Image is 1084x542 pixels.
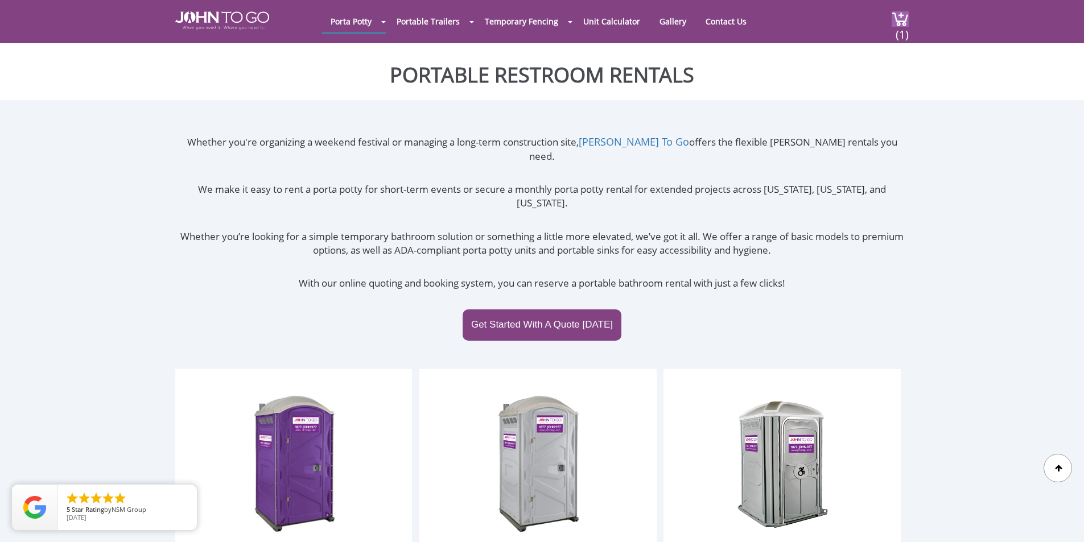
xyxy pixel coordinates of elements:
[67,506,188,514] span: by
[101,491,115,505] li: 
[892,11,909,27] img: cart a
[579,135,689,148] a: [PERSON_NAME] To Go
[65,491,79,505] li: 
[67,513,86,522] span: [DATE]
[113,491,127,505] li: 
[89,491,103,505] li: 
[651,10,695,32] a: Gallery
[175,183,909,210] p: We make it easy to rent a porta potty for short-term events or secure a monthly porta potty renta...
[388,10,468,32] a: Portable Trailers
[72,505,104,514] span: Star Rating
[895,18,909,42] span: (1)
[697,10,755,32] a: Contact Us
[175,276,909,290] p: With our online quoting and booking system, you can reserve a portable bathroom rental with just ...
[23,496,46,519] img: Review Rating
[67,505,70,514] span: 5
[463,309,621,340] a: Get Started With A Quote [DATE]
[112,505,146,514] span: NSM Group
[175,135,909,163] p: Whether you're organizing a weekend festival or managing a long-term construction site, offers th...
[175,11,269,30] img: JOHN to go
[77,491,91,505] li: 
[737,392,828,534] img: ADA Handicapped Accessible Unit
[175,230,909,258] p: Whether you’re looking for a simple temporary bathroom solution or something a little more elevat...
[575,10,649,32] a: Unit Calculator
[322,10,380,32] a: Porta Potty
[476,10,567,32] a: Temporary Fencing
